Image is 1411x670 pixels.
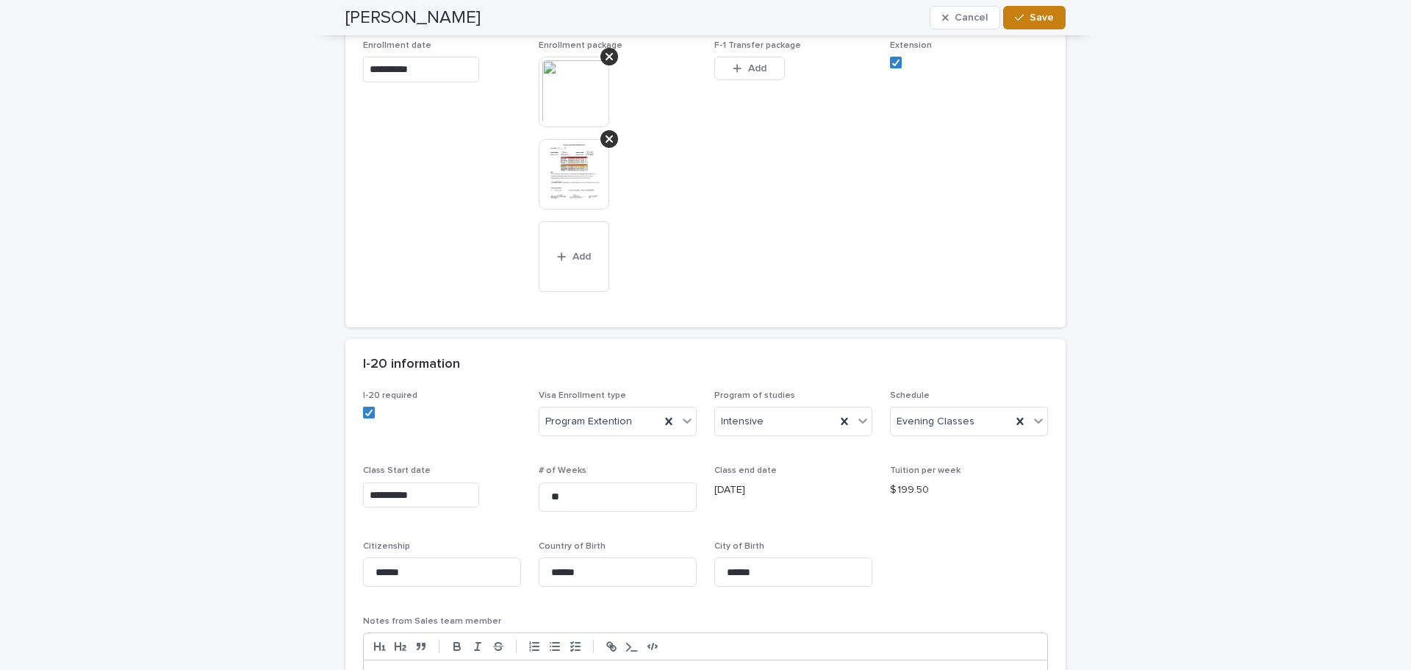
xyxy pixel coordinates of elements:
span: # of Weeks [539,466,586,475]
span: Country of Birth [539,542,606,551]
p: [DATE] [714,482,872,498]
span: Notes from Sales team member [363,617,501,626]
span: Class Start date [363,466,431,475]
span: Enrollment date [363,41,431,50]
span: F-1 Transfer package [714,41,801,50]
span: Add [572,252,591,262]
p: $ 199.50 [890,482,1048,498]
button: Add [539,221,609,292]
button: Cancel [930,6,1000,29]
span: Add [748,63,766,74]
span: Schedule [890,391,930,400]
span: Save [1030,13,1054,23]
span: I-20 required [363,391,417,400]
span: Class end date [714,466,777,475]
span: Cancel [955,13,988,23]
span: Extension [890,41,932,50]
button: Save [1003,6,1066,29]
h2: I-20 information [363,357,460,373]
span: Intensive [721,414,764,430]
span: Evening Classes [897,414,974,430]
span: Program Extention [545,414,632,430]
span: Program of studies [714,391,795,400]
span: Enrollment package [539,41,622,50]
span: City of Birth [714,542,764,551]
span: Tuition per week [890,466,961,475]
button: Add [714,57,785,80]
h2: [PERSON_NAME] [345,7,481,29]
span: Citizenship [363,542,410,551]
span: Visa Enrollment type [539,391,626,400]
